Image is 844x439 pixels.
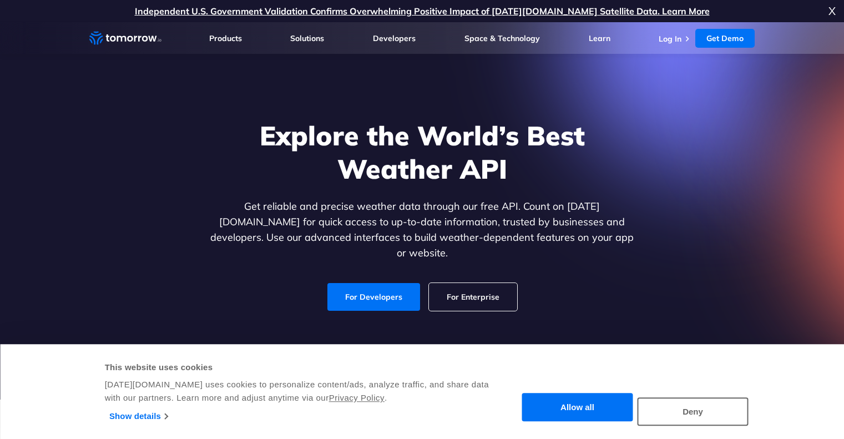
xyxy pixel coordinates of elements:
a: For Enterprise [429,283,517,311]
h1: Explore the World’s Best Weather API [208,119,636,185]
a: Privacy Policy [329,393,385,402]
a: For Developers [327,283,420,311]
a: Products [209,33,242,43]
button: Deny [638,397,749,426]
a: Space & Technology [464,33,540,43]
div: [DATE][DOMAIN_NAME] uses cookies to personalize content/ads, analyze traffic, and share data with... [105,378,491,405]
a: Solutions [290,33,324,43]
a: Home link [89,30,161,47]
a: Log In [659,34,681,44]
a: Show details [109,408,168,425]
a: Independent U.S. Government Validation Confirms Overwhelming Positive Impact of [DATE][DOMAIN_NAM... [135,6,710,17]
div: This website uses cookies [105,361,491,374]
a: Get Demo [695,29,755,48]
p: Get reliable and precise weather data through our free API. Count on [DATE][DOMAIN_NAME] for quic... [208,199,636,261]
button: Allow all [522,393,633,422]
a: Developers [373,33,416,43]
a: Learn [589,33,610,43]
